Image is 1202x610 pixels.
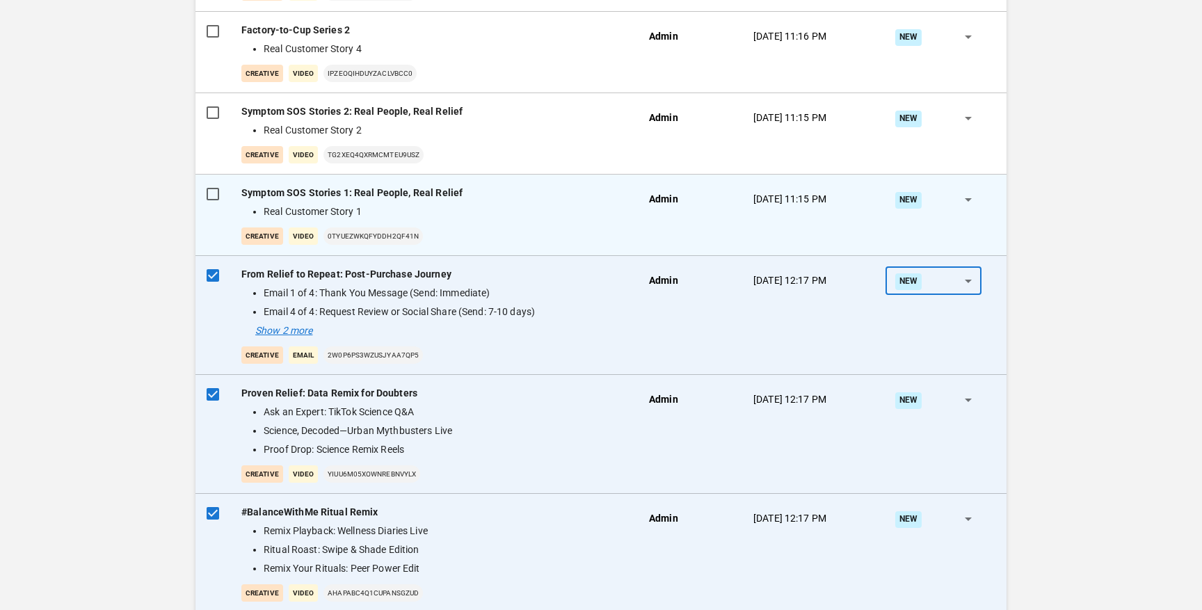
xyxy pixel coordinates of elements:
li: Real Customer Story 4 [264,42,621,56]
div: New [895,29,922,45]
div: New [895,392,922,408]
p: Admin [649,273,678,288]
p: Video [289,146,318,163]
p: Symptom SOS Stories 2: Real People, Real Relief [241,104,627,119]
div: New [895,192,922,208]
li: Ask an Expert: TikTok Science Q&A [264,405,621,419]
li: Proof Drop: Science Remix Reels [264,442,621,457]
p: creative [241,346,283,364]
p: Admin [649,29,678,44]
p: [DATE] 12:17 PM [753,273,826,288]
p: creative [241,227,283,245]
p: Video [289,65,318,82]
p: Proven Relief: Data Remix for Doubters [241,386,627,401]
div: New [895,273,922,289]
p: Email [289,346,318,364]
p: creative [241,465,283,483]
li: Real Customer Story 2 [264,123,621,138]
p: ahapAbC4q1CupAnsgzud [323,584,423,602]
p: Admin [649,511,678,526]
p: From Relief to Repeat: Post-Purchase Journey [241,267,627,282]
p: iPZeOqIHDuYzacLvBCC0 [323,65,417,82]
p: TG2xEq4qXrMCMtEU9UsZ [323,146,424,163]
div: New [895,111,922,127]
p: creative [241,65,283,82]
li: Remix Your Rituals: Peer Power Edit [264,561,621,576]
p: [DATE] 11:16 PM [753,29,826,44]
p: creative [241,146,283,163]
p: Admin [649,392,678,407]
p: creative [241,584,283,602]
p: [DATE] 11:15 PM [753,192,826,207]
p: [DATE] 11:15 PM [753,111,826,125]
p: Show 2 more [255,323,312,338]
p: Video [289,584,318,602]
p: Symptom SOS Stories 1: Real People, Real Relief [241,186,627,200]
li: Email 4 of 4: Request Review or Social Share (Send: 7-10 days) [264,305,621,319]
p: 0tyuEZWkqfYddh2qf41N [323,227,423,245]
li: Email 1 of 4: Thank You Message (Send: Immediate) [264,286,621,300]
p: Video [289,465,318,483]
p: #BalanceWithMe Ritual Remix [241,505,627,520]
li: Remix Playback: Wellness Diaries Live [264,524,621,538]
div: New [895,511,922,527]
p: Admin [649,111,678,125]
li: Real Customer Story 1 [264,204,621,219]
p: YiuU6M05XOwnReBNvYlx [323,465,420,483]
p: [DATE] 12:17 PM [753,392,826,407]
li: Ritual Roast: Swipe & Shade Edition [264,543,621,557]
p: Admin [649,192,678,207]
p: [DATE] 12:17 PM [753,511,826,526]
p: 2w0p6PS3wZuSjYAa7qP5 [323,346,423,364]
p: Video [289,227,318,245]
p: Factory-to-Cup Series 2 [241,23,627,38]
li: Science, Decoded—Urban Mythbusters Live [264,424,621,438]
